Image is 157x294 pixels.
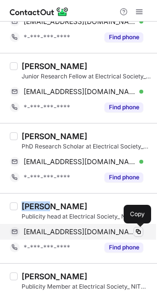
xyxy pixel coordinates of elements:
[24,87,136,96] span: [EMAIL_ADDRESS][DOMAIN_NAME]
[105,243,143,252] button: Reveal Button
[22,201,87,211] div: [PERSON_NAME]
[105,102,143,112] button: Reveal Button
[24,17,136,26] span: [EMAIL_ADDRESS][DOMAIN_NAME]
[22,72,151,81] div: Junior Research Fellow at Electrical Society_ NIT MIZORAM
[22,142,151,151] div: PhD Research Scholar at Electrical Society_ NIT MIZORAM
[22,282,151,291] div: Publicity Member at Electrical Society_ NIT MIZORAM
[24,227,136,236] span: [EMAIL_ADDRESS][DOMAIN_NAME]
[10,6,69,18] img: ContactOut v5.3.10
[22,212,151,221] div: Publicity head at Electrical Society_ NIT MIZORAM
[105,32,143,42] button: Reveal Button
[105,172,143,182] button: Reveal Button
[24,157,136,166] span: [EMAIL_ADDRESS][DOMAIN_NAME]
[22,271,87,281] div: [PERSON_NAME]
[22,61,87,71] div: [PERSON_NAME]
[22,131,87,141] div: [PERSON_NAME]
